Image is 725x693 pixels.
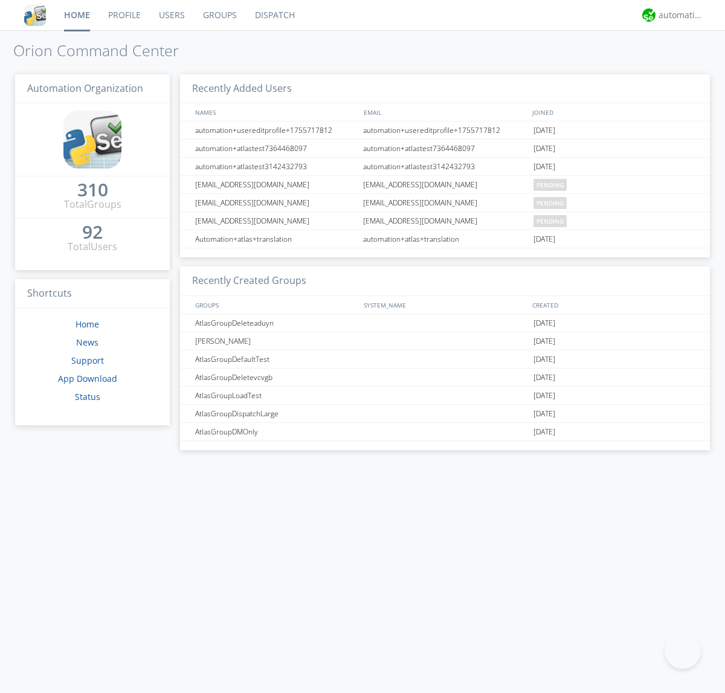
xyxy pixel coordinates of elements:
[77,184,108,198] a: 310
[180,423,710,441] a: AtlasGroupDMOnly[DATE]
[71,355,104,366] a: Support
[64,198,121,211] div: Total Groups
[24,4,46,26] img: cddb5a64eb264b2086981ab96f4c1ba7
[180,121,710,140] a: automation+usereditprofile+1755717812automation+usereditprofile+1755717812[DATE]
[665,633,701,669] iframe: Toggle Customer Support
[58,373,117,384] a: App Download
[192,121,359,139] div: automation+usereditprofile+1755717812
[192,369,359,386] div: AtlasGroupDeletevcvgb
[360,212,530,230] div: [EMAIL_ADDRESS][DOMAIN_NAME]
[77,184,108,196] div: 310
[192,140,359,157] div: automation+atlastest7364468097
[180,194,710,212] a: [EMAIL_ADDRESS][DOMAIN_NAME][EMAIL_ADDRESS][DOMAIN_NAME]pending
[360,158,530,175] div: automation+atlastest3142432793
[533,215,567,227] span: pending
[68,240,117,254] div: Total Users
[533,332,555,350] span: [DATE]
[180,230,710,248] a: Automation+atlas+translationautomation+atlas+translation[DATE]
[533,350,555,369] span: [DATE]
[192,212,359,230] div: [EMAIL_ADDRESS][DOMAIN_NAME]
[533,158,555,176] span: [DATE]
[533,314,555,332] span: [DATE]
[533,230,555,248] span: [DATE]
[76,337,98,348] a: News
[533,405,555,423] span: [DATE]
[360,176,530,193] div: [EMAIL_ADDRESS][DOMAIN_NAME]
[529,103,698,121] div: JOINED
[75,391,100,402] a: Status
[360,121,530,139] div: automation+usereditprofile+1755717812
[63,111,121,169] img: cddb5a64eb264b2086981ab96f4c1ba7
[192,296,358,314] div: GROUPS
[180,387,710,405] a: AtlasGroupLoadTest[DATE]
[27,82,143,95] span: Automation Organization
[82,226,103,238] div: 92
[360,140,530,157] div: automation+atlastest7364468097
[659,9,704,21] div: automation+atlas
[361,103,529,121] div: EMAIL
[180,332,710,350] a: [PERSON_NAME][DATE]
[360,230,530,248] div: automation+atlas+translation
[180,405,710,423] a: AtlasGroupDispatchLarge[DATE]
[533,197,567,209] span: pending
[192,103,358,121] div: NAMES
[15,279,170,309] h3: Shortcuts
[533,423,555,441] span: [DATE]
[533,140,555,158] span: [DATE]
[361,296,529,314] div: SYSTEM_NAME
[180,369,710,387] a: AtlasGroupDeletevcvgb[DATE]
[192,387,359,404] div: AtlasGroupLoadTest
[533,121,555,140] span: [DATE]
[192,194,359,211] div: [EMAIL_ADDRESS][DOMAIN_NAME]
[529,296,698,314] div: CREATED
[192,158,359,175] div: automation+atlastest3142432793
[642,8,656,22] img: d2d01cd9b4174d08988066c6d424eccd
[180,158,710,176] a: automation+atlastest3142432793automation+atlastest3142432793[DATE]
[192,176,359,193] div: [EMAIL_ADDRESS][DOMAIN_NAME]
[192,230,359,248] div: Automation+atlas+translation
[192,332,359,350] div: [PERSON_NAME]
[192,423,359,440] div: AtlasGroupDMOnly
[533,179,567,191] span: pending
[180,140,710,158] a: automation+atlastest7364468097automation+atlastest7364468097[DATE]
[180,212,710,230] a: [EMAIL_ADDRESS][DOMAIN_NAME][EMAIL_ADDRESS][DOMAIN_NAME]pending
[180,74,710,104] h3: Recently Added Users
[180,266,710,296] h3: Recently Created Groups
[180,350,710,369] a: AtlasGroupDefaultTest[DATE]
[76,318,99,330] a: Home
[533,387,555,405] span: [DATE]
[192,314,359,332] div: AtlasGroupDeleteaduyn
[180,176,710,194] a: [EMAIL_ADDRESS][DOMAIN_NAME][EMAIL_ADDRESS][DOMAIN_NAME]pending
[192,350,359,368] div: AtlasGroupDefaultTest
[82,226,103,240] a: 92
[533,369,555,387] span: [DATE]
[180,314,710,332] a: AtlasGroupDeleteaduyn[DATE]
[360,194,530,211] div: [EMAIL_ADDRESS][DOMAIN_NAME]
[192,405,359,422] div: AtlasGroupDispatchLarge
